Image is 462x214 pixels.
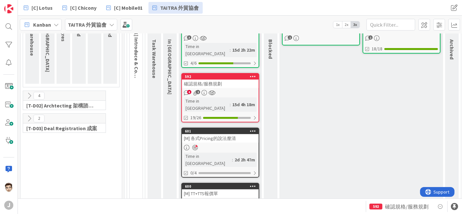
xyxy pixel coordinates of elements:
[4,183,13,192] img: Sc
[232,156,233,163] span: :
[181,19,259,68] a: Time in [GEOGRAPHIC_DATA]:15d 2h 22m4/6
[26,125,97,132] span: [T-D03] Deal Registration 成案
[190,170,197,176] span: 0/4
[190,60,197,67] span: 4/6
[20,2,57,14] a: [C] Lotus
[231,46,257,54] div: 15d 2h 22m
[372,45,382,52] span: 18/18
[342,21,351,28] span: 2x
[182,74,259,80] div: 592
[190,114,201,121] span: 19/26
[133,17,140,88] span: [T-D111] Introduce & Convince
[181,73,259,122] a: 592確認規格/服務規劃Time in [GEOGRAPHIC_DATA]:15d 4h 18m19/26
[185,74,259,79] div: 592
[267,39,274,59] span: Blocked
[102,2,147,14] a: [C] Mobile01
[233,156,257,163] div: 2d 2h 47m
[363,19,441,54] a: 18/18
[26,102,97,109] span: [T-D02] Archtecting 架構諮詢服務
[167,39,173,94] span: In Queue
[33,92,45,100] span: 4
[184,153,232,167] div: Time in [GEOGRAPHIC_DATA]
[182,128,259,143] div: 601[M] 各式Pricing的說法釐清
[182,183,259,198] div: 600[M] TT+TTS報價單
[4,201,13,210] div: J
[68,21,107,28] b: TAITRA 外貿協會
[182,183,259,189] div: 600
[182,189,259,198] div: [M] TT+TTS報價單
[33,21,51,29] span: Kanban
[32,4,53,12] span: [C] Lotus
[385,203,429,210] span: 確認規格/服務規劃
[182,134,259,143] div: [M] 各式Pricing的說法釐清
[366,19,415,31] input: Quick Filter...
[288,35,292,40] span: 1
[182,80,259,88] div: 確認規格/服務規劃
[185,129,259,133] div: 601
[181,128,259,178] a: 601[M] 各式Pricing的說法釐清Time in [GEOGRAPHIC_DATA]:2d 2h 47m0/4
[14,1,30,9] span: Support
[33,115,45,122] span: 2
[185,184,259,189] div: 600
[151,39,158,78] span: Task Warehouse
[333,21,342,28] span: 1x
[114,4,143,12] span: [C] Mobile01
[449,39,455,59] span: Archived
[182,128,259,134] div: 601
[70,4,96,12] span: [C] Chicony
[230,46,231,54] span: :
[45,17,51,72] span: In Queue
[187,90,191,94] span: 8
[58,2,100,14] a: [C] Chicony
[160,4,199,12] span: TAITRA 外貿協會
[351,21,360,28] span: 3x
[184,43,230,57] div: Time in [GEOGRAPHIC_DATA]
[369,204,382,209] div: 592
[368,35,373,40] span: 1
[196,90,200,94] span: 2
[230,101,231,108] span: :
[231,101,257,108] div: 15d 4h 18m
[184,97,230,112] div: Time in [GEOGRAPHIC_DATA]
[148,2,203,14] a: TAITRA 外貿協會
[4,4,13,13] img: Visit kanbanzone.com
[29,17,35,56] span: Task Warehouse
[182,74,259,88] div: 592確認規格/服務規劃
[187,35,191,40] span: 3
